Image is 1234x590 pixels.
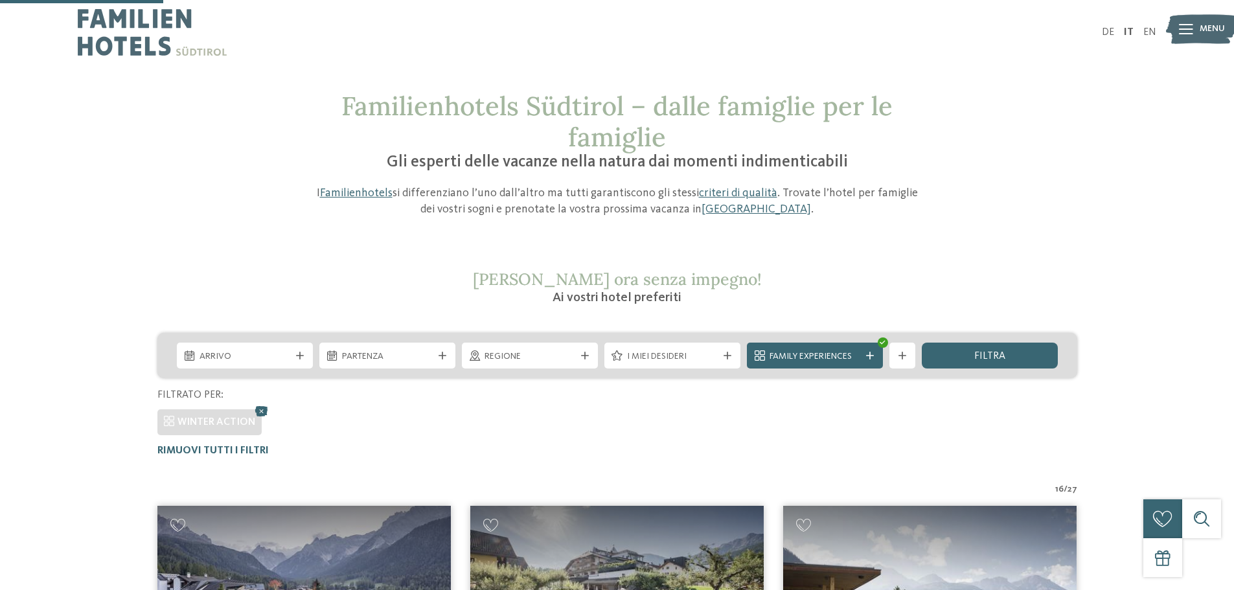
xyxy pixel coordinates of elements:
[699,187,777,199] a: criteri di qualità
[342,350,433,363] span: Partenza
[1200,23,1225,36] span: Menu
[1143,27,1156,38] a: EN
[320,187,393,199] a: Familienhotels
[157,446,269,456] span: Rimuovi tutti i filtri
[1124,27,1134,38] a: IT
[553,291,681,304] span: Ai vostri hotel preferiti
[485,350,575,363] span: Regione
[1064,483,1068,496] span: /
[473,269,762,289] span: [PERSON_NAME] ora senza impegno!
[627,350,718,363] span: I miei desideri
[387,154,848,170] span: Gli esperti delle vacanze nella natura dai momenti indimenticabili
[200,350,290,363] span: Arrivo
[310,185,925,218] p: I si differenziano l’uno dall’altro ma tutti garantiscono gli stessi . Trovate l’hotel per famigl...
[1102,27,1114,38] a: DE
[1055,483,1064,496] span: 16
[1068,483,1077,496] span: 27
[157,390,223,400] span: Filtrato per:
[702,203,811,215] a: [GEOGRAPHIC_DATA]
[974,351,1005,361] span: filtra
[177,417,255,427] span: WINTER ACTION
[770,350,860,363] span: Family Experiences
[341,89,893,153] span: Familienhotels Südtirol – dalle famiglie per le famiglie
